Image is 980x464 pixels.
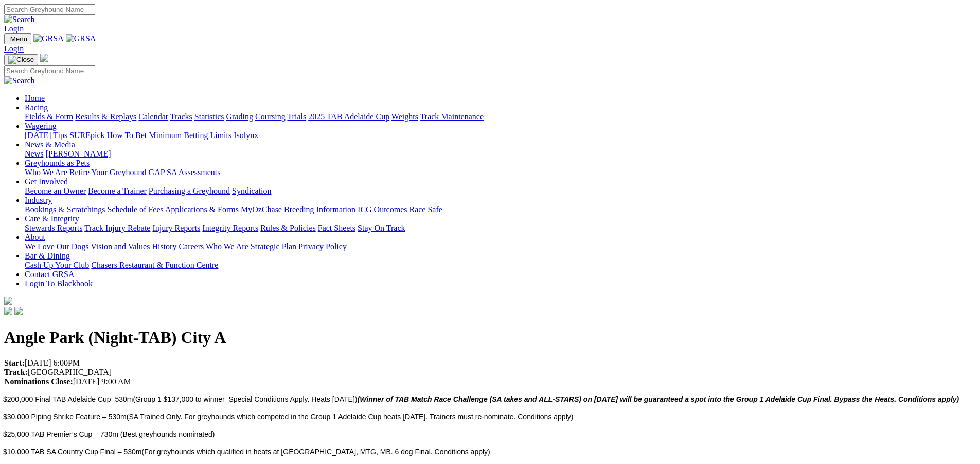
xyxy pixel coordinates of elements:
[152,224,200,232] a: Injury Reports
[40,54,48,62] img: logo-grsa-white.png
[25,261,976,270] div: Bar & Dining
[194,112,224,121] a: Statistics
[202,224,258,232] a: Integrity Reports
[4,328,976,347] h1: Angle Park (Night-TAB) City A
[149,131,231,140] a: Minimum Betting Limits
[133,395,959,403] span: (Group 1 $137,000 to winner–Special Conditions Apply. Heats [DATE])
[358,224,405,232] a: Stay On Track
[14,307,23,315] img: twitter.svg
[149,168,221,177] a: GAP SA Assessments
[318,224,355,232] a: Fact Sheets
[4,15,35,24] img: Search
[25,233,45,242] a: About
[107,205,163,214] a: Schedule of Fees
[358,205,407,214] a: ICG Outcomes
[25,94,45,102] a: Home
[287,112,306,121] a: Trials
[88,186,147,195] a: Become a Trainer
[4,65,95,76] input: Search
[25,131,976,140] div: Wagering
[232,186,271,195] a: Syndication
[4,358,25,367] strong: Start:
[226,112,253,121] a: Grading
[10,35,27,43] span: Menu
[25,177,68,186] a: Get Involved
[4,54,38,65] button: Toggle navigation
[25,112,976,122] div: Racing
[358,395,959,403] i: (Winner of TAB Match Race Challenge (SA takes and ALL-STARS) on [DATE] will be guaranteed a spot ...
[391,112,418,121] a: Weights
[25,131,67,140] a: [DATE] Tips
[107,131,147,140] a: How To Bet
[8,56,34,64] img: Close
[4,297,12,305] img: logo-grsa-white.png
[284,205,355,214] a: Breeding Information
[84,224,150,232] a: Track Injury Rebate
[4,377,73,386] strong: Nominations Close:
[3,413,127,421] span: $30,000 Piping Shrike Feature – 530m
[127,413,574,421] span: (SA Trained Only. For greyhounds which competed in the Group 1 Adelaide Cup heats [DATE]. Trainer...
[25,224,82,232] a: Stewards Reports
[4,307,12,315] img: facebook.svg
[25,251,70,260] a: Bar & Dining
[75,112,136,121] a: Results & Replays
[66,34,96,43] img: GRSA
[4,33,31,44] button: Toggle navigation
[4,24,24,33] a: Login
[3,395,133,403] span: $200,000 Final TAB Adelaide Cup–530m
[165,205,239,214] a: Applications & Forms
[25,168,67,177] a: Who We Are
[91,261,218,269] a: Chasers Restaurant & Function Centre
[25,103,48,112] a: Racing
[3,448,142,456] span: $10,000 TAB SA Country Cup Final – 530m
[260,224,316,232] a: Rules & Policies
[170,112,192,121] a: Tracks
[25,224,976,233] div: Care & Integrity
[25,159,90,167] a: Greyhounds as Pets
[33,34,64,43] img: GRSA
[255,112,286,121] a: Coursing
[4,368,28,376] strong: Track:
[298,242,347,251] a: Privacy Policy
[25,186,976,196] div: Get Involved
[25,270,74,279] a: Contact GRSA
[25,261,89,269] a: Cash Up Your Club
[149,186,230,195] a: Purchasing a Greyhound
[179,242,204,251] a: Careers
[409,205,442,214] a: Race Safe
[25,149,976,159] div: News & Media
[4,44,24,53] a: Login
[3,430,215,438] span: $25,000 TAB Premier’s Cup – 730m (Best greyhounds nominated)
[25,140,75,149] a: News & Media
[206,242,248,251] a: Who We Are
[25,186,86,195] a: Become an Owner
[25,196,52,204] a: Industry
[25,122,57,130] a: Wagering
[25,168,976,177] div: Greyhounds as Pets
[420,112,484,121] a: Track Maintenance
[69,168,147,177] a: Retire Your Greyhound
[69,131,104,140] a: SUREpick
[91,242,150,251] a: Vision and Values
[25,112,73,121] a: Fields & Form
[4,4,95,15] input: Search
[251,242,296,251] a: Strategic Plan
[138,112,168,121] a: Calendar
[25,149,43,158] a: News
[25,214,79,223] a: Care & Integrity
[25,279,93,288] a: Login To Blackbook
[234,131,258,140] a: Isolynx
[4,76,35,85] img: Search
[25,242,976,251] div: About
[25,205,105,214] a: Bookings & Scratchings
[142,448,490,456] span: (For greyhounds which qualified in heats at [GEOGRAPHIC_DATA], MTG, MB. 6 dog Final. Conditions a...
[45,149,111,158] a: [PERSON_NAME]
[25,205,976,214] div: Industry
[4,358,976,386] p: [DATE] 6:00PM [GEOGRAPHIC_DATA] [DATE] 9:00 AM
[152,242,176,251] a: History
[241,205,282,214] a: MyOzChase
[308,112,389,121] a: 2025 TAB Adelaide Cup
[25,242,88,251] a: We Love Our Dogs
